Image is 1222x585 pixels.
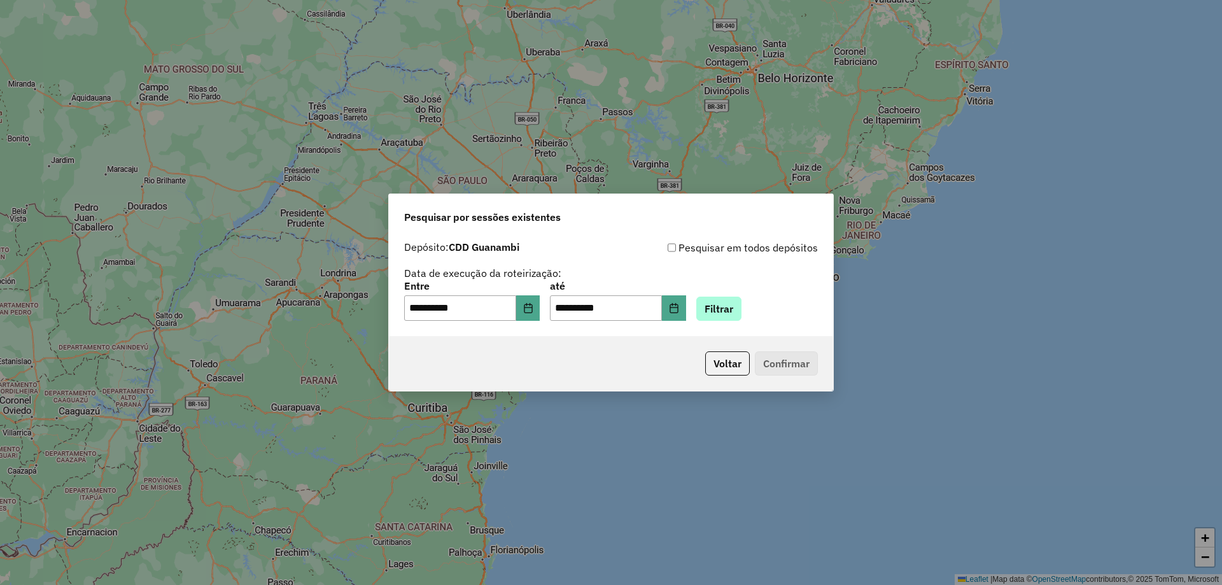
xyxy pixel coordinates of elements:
button: Voltar [705,351,750,376]
strong: CDD Guanambi [449,241,519,253]
label: Depósito: [404,239,519,255]
div: Pesquisar em todos depósitos [611,240,818,255]
label: até [550,278,685,293]
span: Pesquisar por sessões existentes [404,209,561,225]
button: Choose Date [662,295,686,321]
label: Data de execução da roteirização: [404,265,561,281]
button: Filtrar [696,297,741,321]
label: Entre [404,278,540,293]
button: Choose Date [516,295,540,321]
